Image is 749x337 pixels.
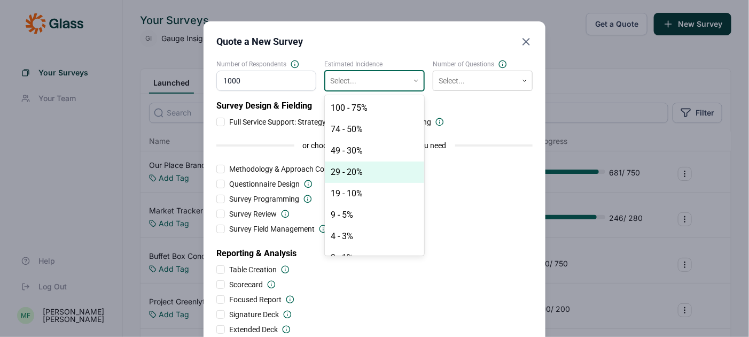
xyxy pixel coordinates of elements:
button: Close [520,34,533,49]
div: 100 - 75% [325,97,425,119]
span: Extended Deck [229,324,278,335]
span: Methodology & Approach Consultation [229,164,358,174]
span: Signature Deck [229,309,279,320]
div: 9 - 5% [325,204,425,226]
span: Survey Review [229,209,277,219]
label: Number of Respondents [216,60,316,68]
span: Focused Report [229,294,282,305]
div: 19 - 10% [325,183,425,204]
div: 74 - 50% [325,119,425,140]
span: Survey Programming [229,194,299,204]
span: Questionnaire Design [229,179,300,189]
span: or choose only the design services you need [303,140,447,151]
div: 4 - 3% [325,226,425,247]
h2: Reporting & Analysis [216,239,533,260]
h2: Survey Design & Fielding [216,99,533,112]
h2: Quote a New Survey [216,34,303,49]
div: 2 - 1% [325,247,425,269]
label: Estimated Incidence [325,60,425,68]
span: Survey Field Management [229,224,315,234]
div: 29 - 20% [325,162,425,183]
span: Table Creation [229,264,277,275]
div: 49 - 30% [325,140,425,162]
span: Full Service Support: Strategy, design, programming & fielding [229,117,431,127]
label: Number of Questions [433,60,533,68]
span: Scorecard [229,279,263,290]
